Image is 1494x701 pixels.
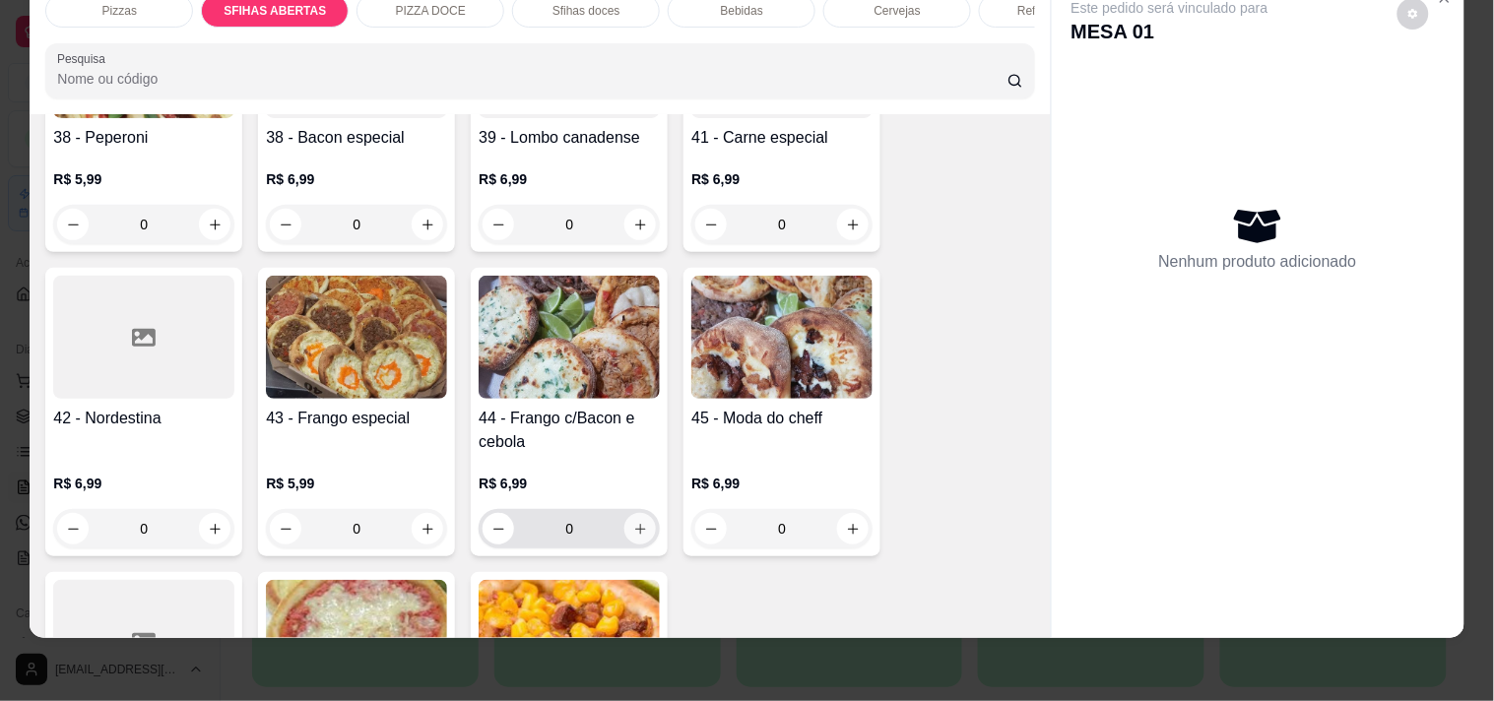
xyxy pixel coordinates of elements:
button: decrease-product-quantity [483,513,514,544]
button: decrease-product-quantity [695,513,727,544]
button: increase-product-quantity [837,209,869,240]
h4: 42 - Nordestina [53,407,234,430]
p: Nenhum produto adicionado [1159,250,1357,274]
p: Sfihas doces [552,3,620,19]
button: decrease-product-quantity [57,513,89,544]
p: Pizzas [102,3,137,19]
p: R$ 5,99 [266,474,447,493]
button: decrease-product-quantity [483,209,514,240]
button: increase-product-quantity [199,513,230,544]
img: product-image [479,276,660,399]
h4: 38 - Bacon especial [266,126,447,150]
button: decrease-product-quantity [270,209,301,240]
img: product-image [266,276,447,399]
button: increase-product-quantity [624,513,656,544]
p: SFIHAS ABERTAS [224,3,326,19]
p: Cervejas [875,3,921,19]
button: decrease-product-quantity [270,513,301,544]
h4: 41 - Carne especial [691,126,873,150]
p: PIZZA DOCE [396,3,466,19]
h4: 39 - Lombo canadense [479,126,660,150]
p: R$ 5,99 [53,169,234,189]
p: R$ 6,99 [691,474,873,493]
p: R$ 6,99 [479,169,660,189]
h4: 38 - Peperoni [53,126,234,150]
p: Bebidas [721,3,763,19]
button: increase-product-quantity [624,209,656,240]
button: decrease-product-quantity [695,209,727,240]
p: Refrigerantes [1017,3,1088,19]
h4: 45 - Moda do cheff [691,407,873,430]
p: R$ 6,99 [53,474,234,493]
input: Pesquisa [57,69,1007,89]
h4: 43 - Frango especial [266,407,447,430]
button: increase-product-quantity [837,513,869,544]
button: increase-product-quantity [412,209,443,240]
h4: 44 - Frango c/Bacon e cebola [479,407,660,454]
img: product-image [691,276,873,399]
p: MESA 01 [1072,18,1268,45]
button: increase-product-quantity [199,209,230,240]
p: R$ 6,99 [479,474,660,493]
p: R$ 6,99 [266,169,447,189]
button: decrease-product-quantity [57,209,89,240]
button: increase-product-quantity [412,513,443,544]
label: Pesquisa [57,50,112,67]
p: R$ 6,99 [691,169,873,189]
